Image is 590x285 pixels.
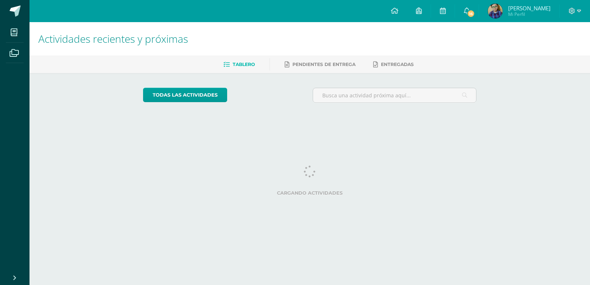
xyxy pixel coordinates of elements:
img: 8ef9704c53035ded66902c136f409bb3.png [488,4,503,18]
label: Cargando actividades [143,190,477,196]
a: Entregadas [373,59,414,70]
span: [PERSON_NAME] [508,4,551,12]
a: todas las Actividades [143,88,227,102]
span: Pendientes de entrega [292,62,355,67]
span: Mi Perfil [508,11,551,17]
span: 16 [467,10,475,18]
a: Pendientes de entrega [285,59,355,70]
span: Entregadas [381,62,414,67]
span: Tablero [233,62,255,67]
input: Busca una actividad próxima aquí... [313,88,476,102]
a: Tablero [223,59,255,70]
span: Actividades recientes y próximas [38,32,188,46]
